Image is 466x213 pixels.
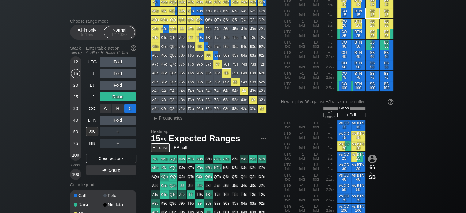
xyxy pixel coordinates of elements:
div: CO 30 [337,40,351,50]
div: 98s [204,42,213,51]
div: Q4s [240,16,248,24]
div: BTN 50 [351,60,365,70]
div: BTN [86,116,98,125]
div: K2s [258,7,266,15]
div: +1 fold [295,40,309,50]
div: K7s [213,7,222,15]
div: CO 40 [337,50,351,60]
div: BB 50 [380,60,393,70]
div: 43o [240,96,248,104]
div: 96o [195,69,204,78]
div: K8s [204,7,213,15]
img: help.32db89a4.svg [130,45,137,51]
div: K4s [240,7,248,15]
div: 5 – 12 [74,32,100,37]
div: BTN 25 [351,29,365,39]
div: Q3o [169,96,177,104]
div: LJ fold [309,8,323,18]
div: BTN 40 [351,50,365,60]
div: No data [103,203,133,207]
div: K5o [160,78,169,86]
div: BTN 30 [351,40,365,50]
div: JTo [178,33,186,42]
div: JJ [178,25,186,33]
div: 82o [204,105,213,113]
div: T5o [187,78,195,86]
div: BB 100 [380,81,393,91]
div: Q7o [169,60,177,69]
div: Tourney [68,51,84,55]
div: 84o [204,87,213,95]
div: TT [187,33,195,42]
div: Q4o [169,87,177,95]
div: A7o [151,60,160,69]
div: 86o [204,69,213,78]
div: ATo [151,33,160,42]
div: 32s [258,96,266,104]
div: A4o [151,87,160,95]
div: 96s [222,42,231,51]
div: HJ 2 [323,40,337,50]
div: J2s [258,25,266,33]
div: UTG fold [281,71,295,81]
div: K7o [160,60,169,69]
div: T6s [222,33,231,42]
div: K8o [160,51,169,60]
div: How to play 66 against HJ raise + one caller [281,99,393,104]
div: Fold [100,57,136,67]
div: 86s [222,51,231,60]
div: A=All-in R=Raise C=Call [86,51,136,55]
div: Q8o [169,51,177,60]
div: BB 30 [380,40,393,50]
span: bb [331,65,334,69]
div: Raise [74,203,103,207]
div: 25 [71,92,80,101]
div: K2o [160,105,169,113]
span: bb [124,32,127,37]
div: 15 [71,69,80,78]
div: Fold [100,69,136,78]
div: T9s [195,33,204,42]
div: 100 [71,170,80,179]
div: 52s [258,78,266,86]
div: LJ fold [309,71,323,81]
div: 99 [195,42,204,51]
div: 54o [231,87,240,95]
div: K3s [249,7,257,15]
div: BB 40 [380,50,393,60]
div: +1 fold [295,19,309,29]
div: T2o [187,105,195,113]
div: J4o [178,87,186,95]
div: Fold [103,193,133,198]
div: LJ fold [309,60,323,70]
div: Q6s [222,16,231,24]
div: T9o [187,42,195,51]
div: 97s [213,42,222,51]
div: 52o [231,105,240,113]
div: +1 fold [295,50,309,60]
div: Enter table action [86,43,136,57]
div: CO [86,104,98,113]
div: 42o [240,105,248,113]
div: Q2o [169,105,177,113]
div: JTs [187,25,195,33]
div: Stack [68,43,84,57]
div: 98o [195,51,204,60]
div: HJ [86,92,98,101]
div: T5s [231,33,240,42]
div: LJ fold [309,40,323,50]
div: +1 fold [295,8,309,18]
div: 20 [71,81,80,90]
div: SB 75 [366,71,379,81]
div: QJo [169,25,177,33]
div: BTN 15 [351,8,365,18]
div: KTo [160,33,169,42]
div: CO 50 [337,60,351,70]
div: SB 15 [366,8,379,18]
span: HJ Raise [325,111,335,119]
div: UTG [86,57,98,67]
div: 76o [213,69,222,78]
div: +1 fold [295,71,309,81]
div: CO 100 [337,81,351,91]
div: J5s [231,25,240,33]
